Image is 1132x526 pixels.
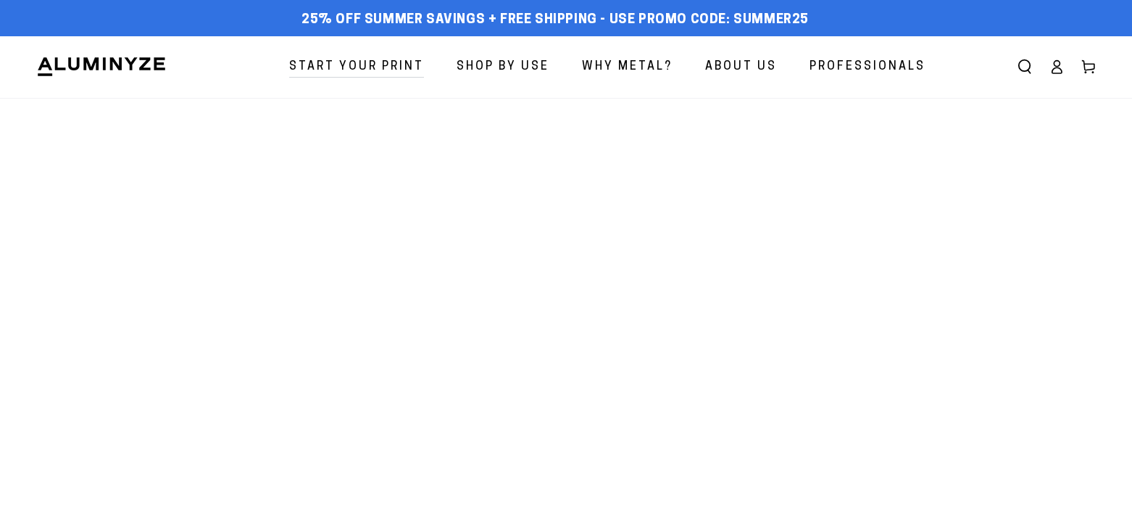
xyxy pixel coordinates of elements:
[810,57,925,78] span: Professionals
[571,48,683,86] a: Why Metal?
[705,57,777,78] span: About Us
[694,48,788,86] a: About Us
[1009,51,1041,83] summary: Search our site
[278,48,435,86] a: Start Your Print
[36,56,167,78] img: Aluminyze
[799,48,936,86] a: Professionals
[301,12,809,28] span: 25% off Summer Savings + Free Shipping - Use Promo Code: SUMMER25
[446,48,560,86] a: Shop By Use
[289,57,424,78] span: Start Your Print
[457,57,549,78] span: Shop By Use
[582,57,673,78] span: Why Metal?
